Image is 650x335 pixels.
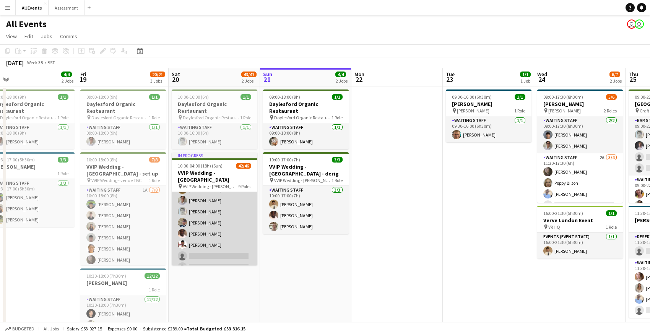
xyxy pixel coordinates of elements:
[42,326,60,332] span: All jobs
[269,157,300,163] span: 10:00-17:00 (7h)
[91,177,141,183] span: VVIP Wedding - venue TBC
[537,116,623,153] app-card-role: Waiting Staff2/209:00-17:30 (8h30m)[PERSON_NAME][PERSON_NAME]
[86,157,117,163] span: 10:00-18:00 (8h)
[24,33,33,40] span: Edit
[514,108,525,114] span: 1 Role
[58,157,68,163] span: 3/3
[183,115,240,120] span: Daylesford Organic Restaurant
[606,224,617,230] span: 1 Role
[537,217,623,224] h3: Verve London Event
[6,18,47,30] h1: All Events
[172,71,180,78] span: Sat
[543,210,583,216] span: 16:00-21:30 (5h30m)
[336,78,348,84] div: 2 Jobs
[263,101,349,114] h3: Daylesford Organic Restaurant
[457,108,489,114] span: [PERSON_NAME]
[171,75,180,84] span: 20
[548,108,581,114] span: [PERSON_NAME]
[149,287,160,293] span: 1 Role
[515,94,525,100] span: 1/1
[80,101,166,114] h3: Daylesford Organic Restaurant
[172,171,257,275] app-card-role: Waiting Staff1A6/816:00-04:00 (12h)[PERSON_NAME][PERSON_NAME][PERSON_NAME][PERSON_NAME][PERSON_NA...
[353,75,364,84] span: 22
[80,186,166,289] app-card-role: Waiting Staff1A7/810:00-18:00 (8h)[PERSON_NAME][PERSON_NAME][PERSON_NAME][PERSON_NAME][PERSON_NAM...
[57,171,68,176] span: 1 Role
[79,75,86,84] span: 19
[537,206,623,259] div: 16:00-21:30 (5h30m)1/1Verve London Event VR HQ1 RoleEvents (Event Staff)1/116:00-21:30 (5h30m)[PE...
[80,280,166,286] h3: [PERSON_NAME]
[543,94,583,100] span: 09:00-17:30 (8h30m)
[331,115,343,120] span: 1 Role
[240,115,251,120] span: 1 Role
[16,0,49,15] button: All Events
[537,233,623,259] app-card-role: Events (Event Staff)1/116:00-21:30 (5h30m)[PERSON_NAME]
[269,94,300,100] span: 09:00-18:00 (9h)
[263,152,349,234] app-job-card: 10:00-17:00 (7h)3/3VVIP Wedding - [GEOGRAPHIC_DATA] - derig VVIP Wedding - [PERSON_NAME][GEOGRAPH...
[627,75,638,84] span: 25
[537,101,623,107] h3: [PERSON_NAME]
[331,177,343,183] span: 1 Role
[537,89,623,203] app-job-card: 09:00-17:30 (8h30m)5/6[PERSON_NAME] [PERSON_NAME]2 RolesWaiting Staff2/209:00-17:30 (8h30m)[PERSO...
[57,115,68,120] span: 1 Role
[67,326,245,332] div: Salary £53 027.15 + Expenses £0.00 + Subsistence £289.00 =
[57,31,80,41] a: Comms
[354,71,364,78] span: Mon
[604,108,617,114] span: 2 Roles
[80,89,166,149] app-job-card: 09:00-18:00 (9h)1/1Daylesford Organic Restaurant Daylesford Organic Restaurant1 RoleWaiting Staff...
[446,89,531,142] app-job-card: 09:30-16:00 (6h30m)1/1[PERSON_NAME] [PERSON_NAME]1 RoleWaiting Staff1/109:30-16:00 (6h30m)[PERSON...
[548,224,560,230] span: VR HQ
[61,72,72,77] span: 4/4
[41,33,52,40] span: Jobs
[86,94,117,100] span: 09:00-18:00 (9h)
[91,115,149,120] span: Daylesford Organic Restaurant
[172,152,257,158] div: In progress
[80,71,86,78] span: Fri
[80,152,166,265] div: 10:00-18:00 (8h)7/8VVIP Wedding - [GEOGRAPHIC_DATA] - set up VVIP Wedding - venue TBC1 RoleWaitin...
[3,31,20,41] a: View
[452,94,492,100] span: 09:30-16:00 (6h30m)
[49,0,84,15] button: Assessment
[25,60,44,65] span: Week 38
[263,163,349,177] h3: VVIP Wedding - [GEOGRAPHIC_DATA] - derig
[606,94,617,100] span: 5/6
[150,78,165,84] div: 3 Jobs
[178,163,223,169] span: 10:00-04:00 (18h) (Sun)
[6,33,17,40] span: View
[149,115,160,120] span: 1 Role
[12,326,34,332] span: Budgeted
[332,94,343,100] span: 1/1
[187,326,245,332] span: Total Budgeted £53 316.15
[520,72,531,77] span: 1/1
[635,20,644,29] app-user-avatar: Nathan Wong
[238,184,251,189] span: 9 Roles
[150,72,165,77] span: 20/21
[47,60,55,65] div: BST
[62,78,73,84] div: 2 Jobs
[606,210,617,216] span: 1/1
[172,123,257,149] app-card-role: Waiting Staff1/110:00-16:00 (6h)[PERSON_NAME]
[335,72,346,77] span: 4/4
[149,157,160,163] span: 7/8
[520,78,530,84] div: 1 Job
[610,78,622,84] div: 2 Jobs
[86,273,126,279] span: 10:30-18:00 (7h30m)
[262,75,272,84] span: 21
[183,184,238,189] span: VVIP Wedding - [PERSON_NAME][GEOGRAPHIC_DATA][PERSON_NAME]
[446,71,455,78] span: Tue
[537,153,623,213] app-card-role: Waiting Staff2A3/411:30-17:30 (6h)[PERSON_NAME]Poppy Bilton[PERSON_NAME]
[236,163,251,169] span: 42/46
[172,152,257,265] div: In progress10:00-04:00 (18h) (Sun)42/46VVIP Wedding - [GEOGRAPHIC_DATA] VVIP Wedding - [PERSON_NA...
[6,59,24,67] div: [DATE]
[172,169,257,183] h3: VVIP Wedding - [GEOGRAPHIC_DATA]
[274,177,331,183] span: VVIP Wedding - [PERSON_NAME][GEOGRAPHIC_DATA][PERSON_NAME]
[172,89,257,149] app-job-card: 10:00-16:00 (6h)1/1Daylesford Organic Restaurant Daylesford Organic Restaurant1 RoleWaiting Staff...
[149,94,160,100] span: 1/1
[21,31,36,41] a: Edit
[145,273,160,279] span: 12/12
[58,94,68,100] span: 1/1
